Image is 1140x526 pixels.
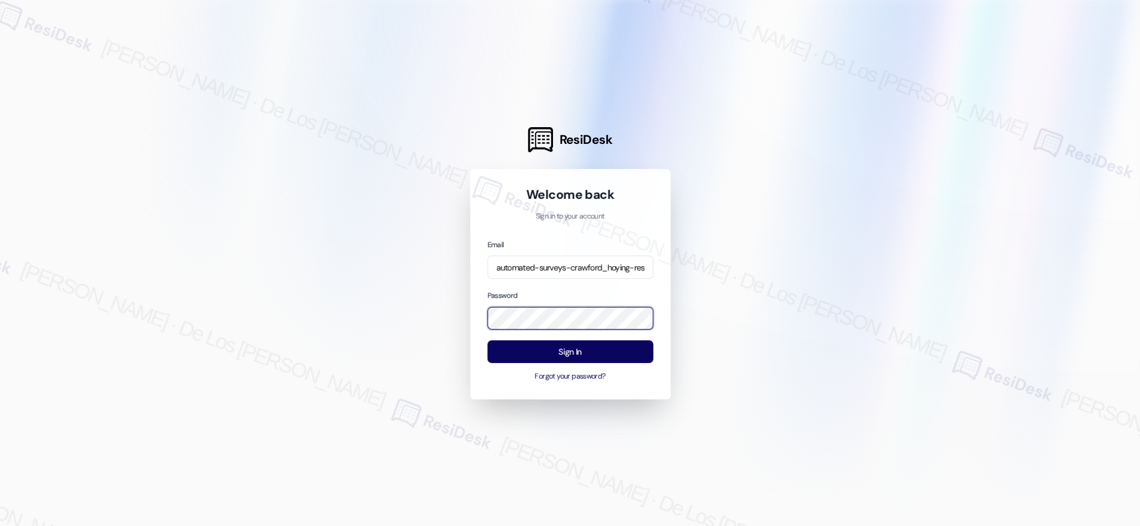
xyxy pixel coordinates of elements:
button: Sign In [487,340,653,364]
input: name@example.com [487,256,653,279]
button: Forgot your password? [487,371,653,382]
label: Email [487,240,504,250]
label: Password [487,291,518,300]
img: ResiDesk Logo [528,127,553,152]
span: ResiDesk [559,131,612,148]
p: Sign in to your account [487,211,653,222]
h1: Welcome back [487,186,653,203]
